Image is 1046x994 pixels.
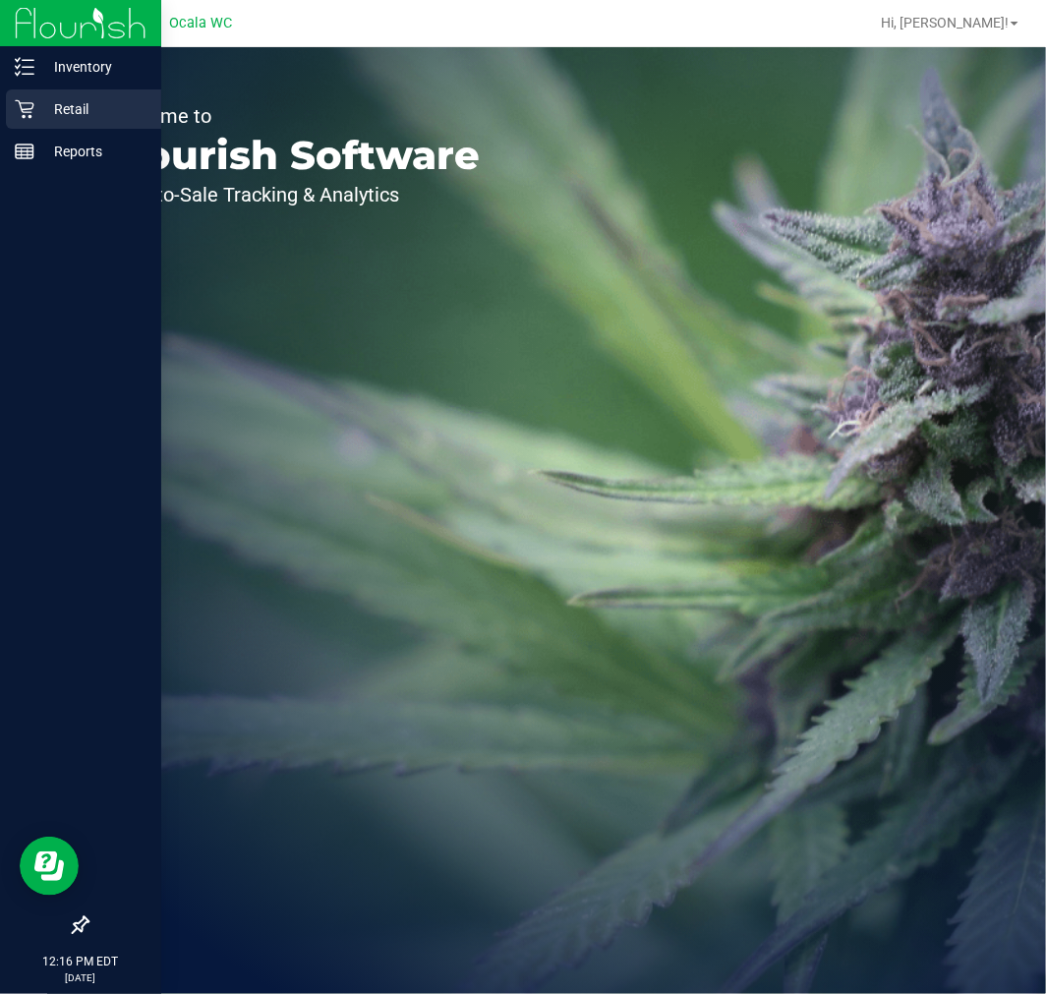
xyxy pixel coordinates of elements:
p: Reports [34,140,152,163]
p: Seed-to-Sale Tracking & Analytics [106,185,480,205]
p: Flourish Software [106,136,480,175]
inline-svg: Reports [15,142,34,161]
p: Retail [34,97,152,121]
p: 12:16 PM EDT [9,953,152,970]
inline-svg: Inventory [15,57,34,77]
p: [DATE] [9,970,152,985]
inline-svg: Retail [15,99,34,119]
p: Inventory [34,55,152,79]
iframe: Resource center [20,837,79,896]
p: Welcome to [106,106,480,126]
span: Ocala WC [169,15,232,31]
span: Hi, [PERSON_NAME]! [881,15,1009,30]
